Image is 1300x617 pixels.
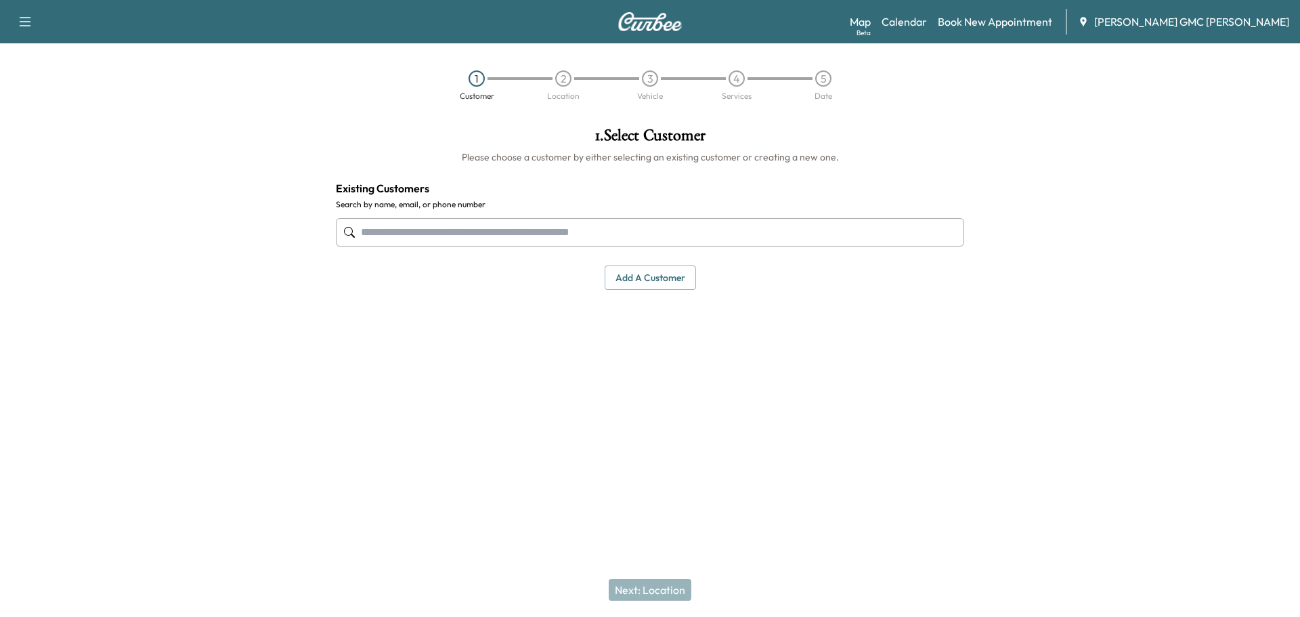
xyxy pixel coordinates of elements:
div: Beta [857,28,871,38]
button: Add a customer [605,265,696,291]
label: Search by name, email, or phone number [336,199,964,210]
a: Calendar [882,14,927,30]
a: MapBeta [850,14,871,30]
div: 2 [555,70,571,87]
h6: Please choose a customer by either selecting an existing customer or creating a new one. [336,150,964,164]
div: Vehicle [637,92,663,100]
span: [PERSON_NAME] GMC [PERSON_NAME] [1094,14,1289,30]
div: 5 [815,70,831,87]
div: 3 [642,70,658,87]
div: Location [547,92,580,100]
h1: 1 . Select Customer [336,127,964,150]
h4: Existing Customers [336,180,964,196]
div: Services [722,92,752,100]
div: Date [815,92,832,100]
div: Customer [460,92,494,100]
a: Book New Appointment [938,14,1052,30]
div: 4 [729,70,745,87]
img: Curbee Logo [617,12,682,31]
div: 1 [469,70,485,87]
